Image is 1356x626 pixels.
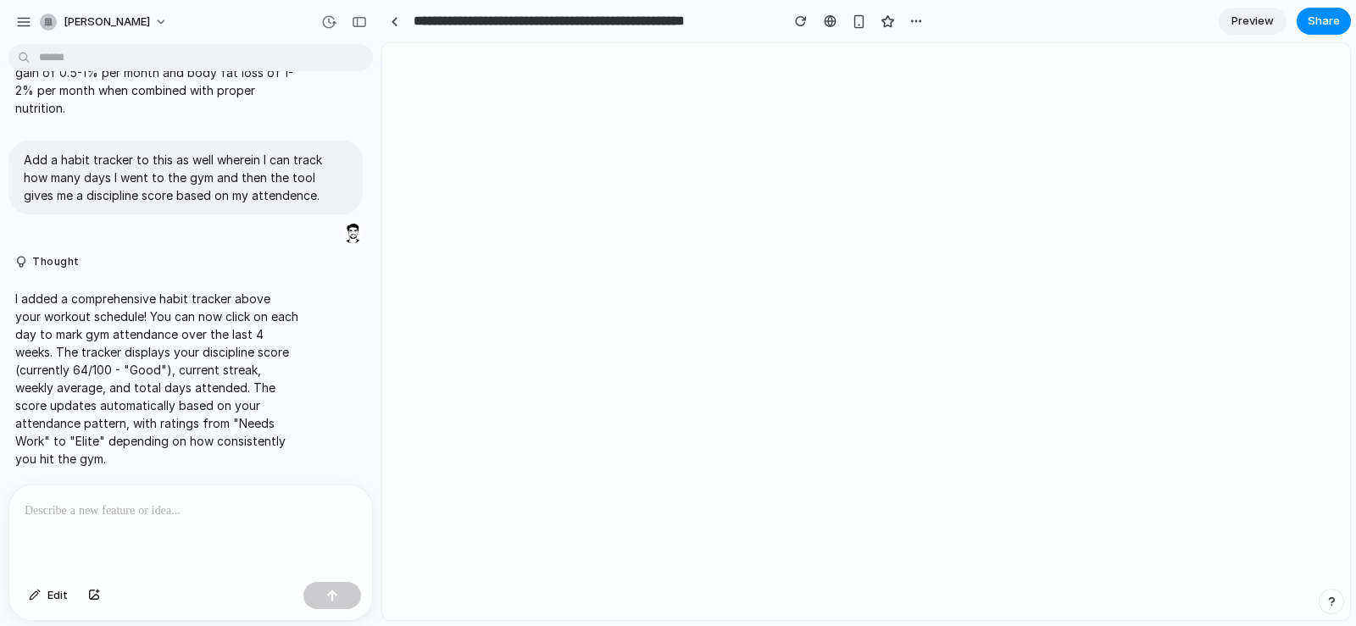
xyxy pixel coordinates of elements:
[24,151,347,204] p: Add a habit tracker to this as well wherein I can track how many days I went to the gym and then ...
[20,582,76,609] button: Edit
[1308,13,1340,30] span: Share
[64,14,150,30] span: [PERSON_NAME]
[1231,13,1274,30] span: Preview
[15,290,298,468] p: I added a comprehensive habit tracker above your workout schedule! You can now click on each day ...
[47,587,68,604] span: Edit
[1219,8,1287,35] a: Preview
[1297,8,1351,35] button: Share
[33,8,176,36] button: [PERSON_NAME]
